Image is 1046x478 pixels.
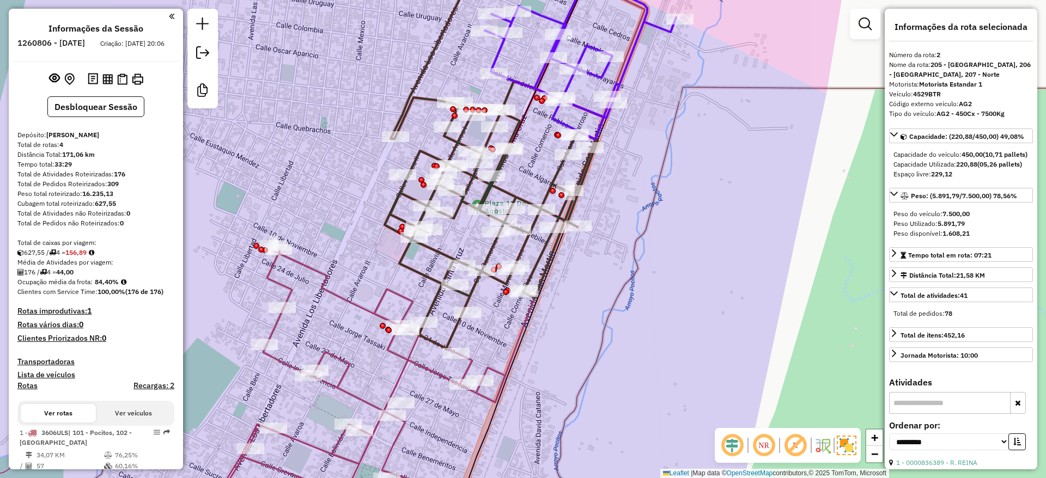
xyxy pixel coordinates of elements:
span: | 101 - Pocitos, 102 - [GEOGRAPHIC_DATA] [20,428,132,446]
i: Total de Atividades [26,463,32,469]
i: % de utilização do peso [104,452,112,458]
div: Tempo total: [17,160,174,169]
div: Criação: [DATE] 20:06 [96,39,169,48]
div: Código externo veículo: [889,99,1033,109]
div: Capacidade do veículo: [893,150,1029,160]
strong: 5.891,79 [938,219,965,228]
em: Rota exportada [163,429,170,436]
h4: Recargas: 2 [133,381,174,390]
h4: Atividades [889,377,1033,388]
a: Capacidade: (220,88/450,00) 49,08% [889,128,1033,143]
strong: 229,12 [931,170,952,178]
img: Exibir/Ocultar setores [837,436,856,455]
div: Peso: (5.891,79/7.500,00) 78,56% [889,205,1033,243]
strong: 0 [79,320,83,329]
a: Leaflet [663,469,689,477]
span: Clientes com Service Time: [17,287,98,296]
div: 627,55 / 4 = [17,248,174,258]
button: Centralizar mapa no depósito ou ponto de apoio [62,71,77,88]
div: Depósito: [17,130,174,140]
a: Rotas [17,381,38,390]
a: Peso: (5.891,79/7.500,00) 78,56% [889,188,1033,203]
i: Meta Caixas/viagem: 186,20 Diferença: -29,31 [89,249,94,256]
div: Peso total roteirizado: [17,189,174,199]
strong: 44,00 [56,268,74,276]
strong: 0 [126,209,130,217]
i: Total de Atividades [17,269,24,275]
div: Total de atividades:41 [889,304,1033,323]
i: Total de rotas [40,269,47,275]
button: Ver veículos [96,404,171,422]
span: 21,58 KM [956,271,985,279]
div: Total de Pedidos Roteirizados: [17,179,174,189]
div: Tipo do veículo: [889,109,1033,119]
div: Total de Atividades Roteirizadas: [17,169,174,179]
span: Total de atividades: [901,291,968,299]
td: 60,16% [114,461,169,471]
td: 57 [36,461,104,471]
div: Distância Total: [17,150,174,160]
h4: Informações da rota selecionada [889,22,1033,32]
strong: [PERSON_NAME] [46,131,99,139]
strong: 2 [936,51,940,59]
span: 1 - [20,428,132,446]
strong: AG2 - 450Cx - 7500Kg [936,109,1005,118]
strong: 0 [102,333,106,343]
button: Imprimir Rotas [130,71,145,87]
div: Peso disponível: [893,229,1029,238]
span: − [871,447,878,461]
a: 1 - 0000836389 - R. REINA [896,458,977,467]
div: Capacidade: (220,88/450,00) 49,08% [889,145,1033,183]
div: Número da rota: [889,50,1033,60]
h4: Transportadoras [17,357,174,366]
strong: 450,00 [962,150,983,158]
a: Clique aqui para minimizar o painel [169,10,174,22]
button: Visualizar relatório de Roteirização [100,71,115,86]
a: Nova sessão e pesquisa [192,13,214,38]
span: Capacidade: (220,88/450,00) 49,08% [909,132,1024,140]
div: Total de Pedidos não Roteirizados: [17,218,174,228]
h4: Lista de veículos [17,370,174,379]
div: Total de pedidos: [893,309,1029,318]
span: Tempo total em rota: 07:21 [908,251,992,259]
strong: (176 de 176) [125,287,163,296]
span: Exibir rótulo [782,432,808,458]
td: 76,25% [114,450,169,461]
strong: (10,71 pallets) [983,150,1027,158]
span: + [871,431,878,444]
strong: 33:29 [54,160,72,168]
div: Total de rotas: [17,140,174,150]
div: Endereço: B S GERONIMO AV [PERSON_NAME] [889,468,1033,477]
span: Ocultar deslocamento [719,432,745,458]
i: % de utilização da cubagem [104,463,112,469]
span: Ocultar NR [751,432,777,458]
strong: 41 [960,291,968,299]
strong: 452,16 [944,331,965,339]
button: Exibir sessão original [47,70,62,88]
h4: Rotas improdutivas: [17,307,174,316]
div: Total de Atividades não Roteirizadas: [17,209,174,218]
a: Total de atividades:41 [889,287,1033,302]
i: Cubagem total roteirizado [17,249,24,256]
em: Opções [154,429,160,436]
span: 3606ULS [41,428,68,437]
strong: 84,40% [95,278,119,286]
strong: 176 [114,170,125,178]
a: Criar modelo [192,79,214,104]
div: Distância Total: [901,271,985,280]
a: Zoom in [866,430,883,446]
strong: 627,55 [95,199,116,207]
a: OpenStreetMap [727,469,773,477]
i: Distância Total [26,452,32,458]
a: Zoom out [866,446,883,462]
strong: 220,88 [956,160,977,168]
td: 34,07 KM [36,450,104,461]
button: Desbloquear Sessão [47,96,144,117]
a: Total de itens:452,16 [889,327,1033,342]
strong: (05,26 pallets) [977,160,1022,168]
div: Jornada Motorista: 10:00 [901,351,978,360]
strong: 0 [120,219,124,227]
div: Motorista: [889,79,1033,89]
strong: 156,89 [65,248,87,256]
